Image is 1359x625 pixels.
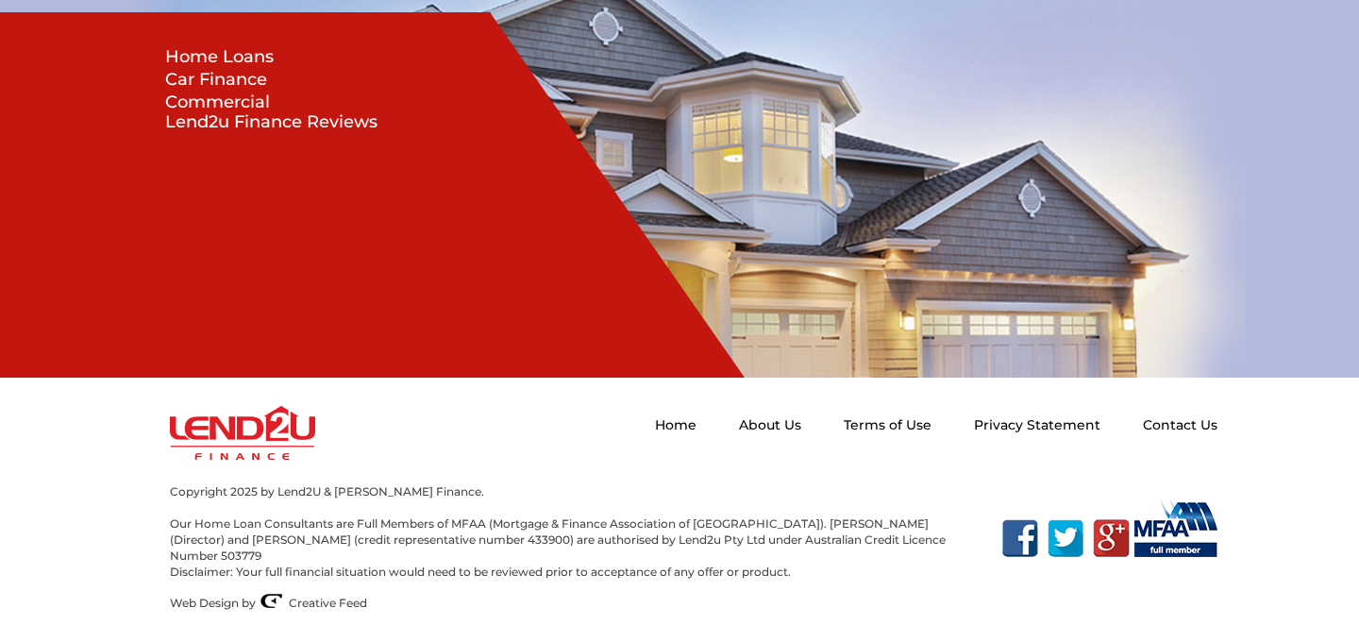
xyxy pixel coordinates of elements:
[1105,416,1217,433] a: Contact Us
[165,113,491,130] a: Lend2u Finance Reviews
[701,416,801,433] a: About Us
[165,69,267,90] a: Car Finance
[165,92,270,112] a: Commercial
[256,593,367,613] a: Creative Feed
[165,46,274,67] a: Home Loans
[142,589,1217,617] p: Web Design by
[936,416,1100,433] a: Privacy Statement
[617,416,696,433] a: Home
[142,483,948,589] p: Copyright 2025 by Lend2U & [PERSON_NAME] Finance. Our Home Loan Consultants are Full Members of M...
[806,416,931,433] a: Terms of Use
